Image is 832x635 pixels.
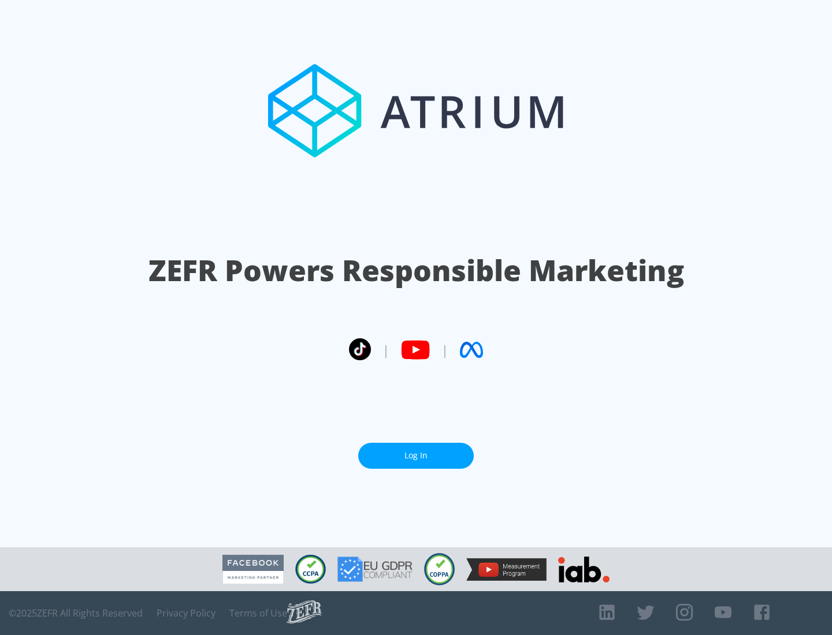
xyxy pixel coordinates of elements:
img: IAB [558,556,610,582]
span: | [441,341,448,358]
img: COPPA Compliant [424,553,455,585]
a: Terms of Use [229,607,287,619]
span: | [382,341,389,358]
img: Facebook Marketing Partner [222,555,284,584]
img: GDPR Compliant [337,556,413,582]
img: YouTube Measurement Program [466,558,547,581]
a: Log In [358,443,474,469]
a: Privacy Policy [157,607,216,619]
img: CCPA Compliant [295,555,326,584]
h1: ZEFR Powers Responsible Marketing [148,251,684,290]
span: © 2025 ZEFR All Rights Reserved [9,607,143,619]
